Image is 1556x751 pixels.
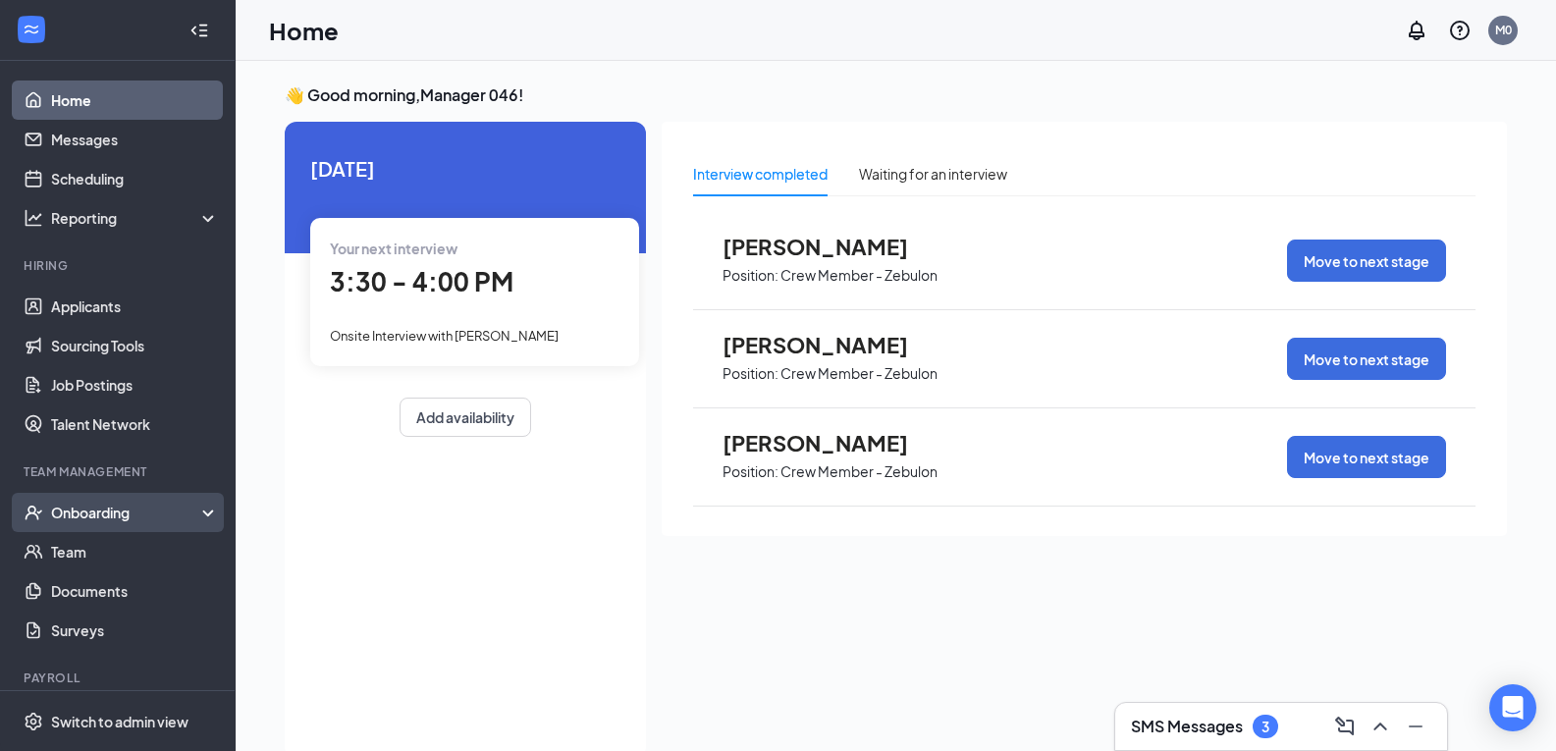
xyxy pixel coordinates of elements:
a: Job Postings [51,365,219,404]
button: Move to next stage [1287,240,1446,282]
svg: Notifications [1405,19,1428,42]
svg: ChevronUp [1368,715,1392,738]
p: Crew Member - Zebulon [780,266,938,285]
div: Onboarding [51,503,202,522]
h1: Home [269,14,339,47]
span: 3:30 - 4:00 PM [330,265,513,297]
a: Sourcing Tools [51,326,219,365]
svg: Collapse [189,21,209,40]
svg: UserCheck [24,503,43,522]
button: Add availability [400,398,531,437]
button: ComposeMessage [1329,711,1361,742]
a: Documents [51,571,219,611]
span: [PERSON_NAME] [723,430,939,456]
span: Onsite Interview with [PERSON_NAME] [330,328,559,344]
svg: ComposeMessage [1333,715,1357,738]
div: Switch to admin view [51,712,188,731]
svg: WorkstreamLogo [22,20,41,39]
div: Open Intercom Messenger [1489,684,1536,731]
span: Your next interview [330,240,457,257]
p: Crew Member - Zebulon [780,364,938,383]
a: Home [51,80,219,120]
button: Minimize [1400,711,1431,742]
div: Payroll [24,670,215,686]
div: Waiting for an interview [859,163,1007,185]
div: Reporting [51,208,220,228]
button: Move to next stage [1287,436,1446,478]
p: Crew Member - Zebulon [780,462,938,481]
p: Position: [723,266,778,285]
span: [PERSON_NAME] [723,332,939,357]
div: M0 [1495,22,1512,38]
span: [DATE] [310,153,620,184]
span: [PERSON_NAME] [723,234,939,259]
p: Position: [723,364,778,383]
a: Scheduling [51,159,219,198]
a: Messages [51,120,219,159]
h3: 👋 Good morning, Manager 046 ! [285,84,1507,106]
button: ChevronUp [1365,711,1396,742]
div: Team Management [24,463,215,480]
svg: Minimize [1404,715,1427,738]
p: Position: [723,462,778,481]
svg: Settings [24,712,43,731]
h3: SMS Messages [1131,716,1243,737]
a: Team [51,532,219,571]
a: Applicants [51,287,219,326]
div: Interview completed [693,163,828,185]
a: Talent Network [51,404,219,444]
svg: QuestionInfo [1448,19,1472,42]
svg: Analysis [24,208,43,228]
div: Hiring [24,257,215,274]
div: 3 [1261,719,1269,735]
button: Move to next stage [1287,338,1446,380]
a: Surveys [51,611,219,650]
